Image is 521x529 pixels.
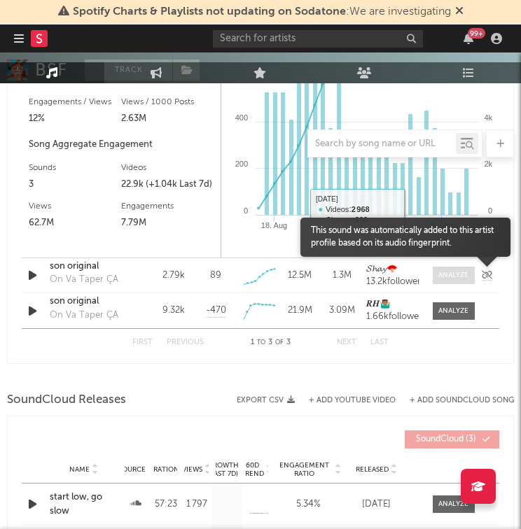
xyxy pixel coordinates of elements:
[366,299,419,309] a: 𝑹𝑯🤷🏽‍♂️
[154,498,176,512] div: 57:23
[206,304,226,318] span: -470
[257,339,265,346] span: to
[50,295,128,309] a: son original
[370,339,389,346] button: Last
[69,465,90,474] span: Name
[366,312,419,322] div: 1.66k followers
[324,304,359,318] div: 3.09M
[366,264,398,274] strong: 𝓢𝓱𝓪𝔂🪭
[275,461,333,478] span: Engagement Ratio
[237,396,295,404] button: Export CSV
[455,6,464,17] span: Dismiss
[349,498,405,512] div: [DATE]
[50,260,128,274] a: son original
[416,435,464,444] span: SoundCloud
[121,176,214,193] div: 22.9k (+1.04k Last 7d)
[261,221,287,230] text: 18. Aug
[29,94,121,111] div: Engagements / Views
[488,206,492,215] text: 0
[73,6,451,17] span: : We are investigating
[244,206,248,215] text: 0
[300,225,510,250] span: This sound was automatically added to this artist profile based on its audio fingerprint.
[366,277,419,287] div: 13.2k followers
[356,465,389,474] span: Released
[235,113,248,122] text: 400
[366,299,391,309] strong: 𝑹𝑯🤷🏽‍♂️
[235,160,248,168] text: 200
[282,269,317,283] div: 12.5M
[29,160,121,176] div: Sounds
[414,435,478,444] span: ( 3 )
[132,339,153,346] button: First
[121,215,214,232] div: 7.79M
[468,28,485,38] div: 99 +
[50,309,118,323] div: On Va Taper ÇA
[50,491,118,518] a: start low, go slow
[184,498,209,512] div: 1 797
[308,139,456,150] input: Search by song name or URL
[324,269,359,283] div: 1.3M
[210,269,221,283] div: 89
[29,215,121,232] div: 62.7M
[85,59,172,80] button: Track
[29,198,121,215] div: Views
[29,176,121,193] div: 3
[7,392,126,409] span: SoundCloud Releases
[295,397,396,404] div: + Add YouTube Video
[275,498,342,512] div: 5.34 %
[207,470,239,478] p: (Last 7d)
[484,160,492,168] text: 2k
[309,397,396,404] button: + Add YouTube Video
[144,465,179,474] span: Duration
[484,113,492,122] text: 4k
[156,269,191,283] div: 2.79k
[167,339,204,346] button: Previous
[50,273,118,287] div: On Va Taper ÇA
[405,430,499,449] button: SoundCloud(3)
[366,264,419,274] a: 𝓢𝓱𝓪𝔂🪭
[182,465,202,474] span: Views
[121,111,214,127] div: 2.63M
[241,461,264,478] span: 60D Trend
[410,397,514,404] button: + Add SoundCloud Song
[29,111,121,127] div: 12%
[337,339,356,346] button: Next
[396,397,514,404] button: + Add SoundCloud Song
[275,339,284,346] span: of
[232,334,309,351] div: 1 3 3
[464,33,473,44] button: 99+
[213,30,423,48] input: Search for artists
[121,198,214,215] div: Engagements
[121,94,214,111] div: Views / 1000 Posts
[207,461,239,470] p: Growth
[35,59,67,80] div: BSF
[282,304,317,318] div: 21.9M
[73,6,346,17] span: Spotify Charts & Playlists not updating on Sodatone
[118,465,146,474] span: Source
[121,160,214,176] div: Videos
[156,304,191,318] div: 9.32k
